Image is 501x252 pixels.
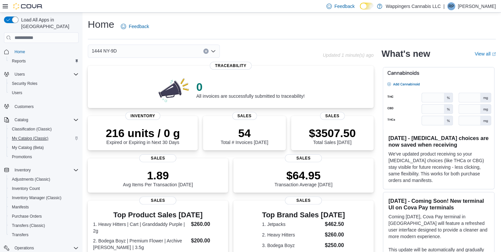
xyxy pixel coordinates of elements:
[15,72,25,77] span: Users
[334,3,354,10] span: Feedback
[9,134,51,142] a: My Catalog (Classic)
[1,70,81,79] button: Users
[15,104,34,109] span: Customers
[13,3,43,10] img: Cova
[93,237,188,251] dt: 2. Bodega Boyz | Premium Flower | Archive [PERSON_NAME] | 3.5g
[9,185,43,193] a: Inventory Count
[220,126,268,140] p: 54
[320,112,345,120] span: Sales
[12,223,45,228] span: Transfers (Classic)
[388,198,489,211] h3: [DATE] - Coming Soon! New terminal UI on Cova Pay terminals
[157,76,191,103] img: 0
[12,103,36,111] a: Customers
[285,154,322,162] span: Sales
[1,101,81,111] button: Customers
[1,165,81,175] button: Inventory
[325,220,345,228] dd: $462.50
[9,185,79,193] span: Inventory Count
[7,125,81,134] button: Classification (Classic)
[9,80,79,88] span: Security Roles
[12,166,33,174] button: Inventory
[9,194,79,202] span: Inventory Manager (Classic)
[12,214,42,219] span: Purchase Orders
[18,17,79,30] span: Load All Apps in [GEOGRAPHIC_DATA]
[12,166,79,174] span: Inventory
[9,89,25,97] a: Users
[9,57,79,65] span: Reports
[12,81,37,86] span: Security Roles
[12,70,79,78] span: Users
[7,221,81,230] button: Transfers (Classic)
[203,49,209,54] button: Clear input
[12,244,79,252] span: Operations
[196,80,305,99] div: All invoices are successfully submitted to traceability!
[388,151,489,184] p: We've updated product receiving so your [MEDICAL_DATA] choices (like THCa or CBG) stay visible fo...
[12,145,44,150] span: My Catalog (Beta)
[125,112,160,120] span: Inventory
[9,125,79,133] span: Classification (Classic)
[7,230,81,239] button: Transfers
[9,57,28,65] a: Reports
[9,212,79,220] span: Purchase Orders
[15,49,25,54] span: Home
[93,221,188,234] dt: 1. Heavy Hitters | Cart | Granddaddy Purple | 2g
[139,154,176,162] span: Sales
[12,102,79,110] span: Customers
[106,126,180,145] div: Expired or Expiring in Next 30 Days
[123,169,193,182] p: 1.89
[9,222,48,230] a: Transfers (Classic)
[12,136,49,141] span: My Catalog (Classic)
[1,115,81,125] button: Catalog
[262,221,322,228] dt: 1. Jetpacks
[123,169,193,187] div: Avg Items Per Transaction [DATE]
[9,175,79,183] span: Adjustments (Classic)
[9,80,40,88] a: Security Roles
[262,211,345,219] h3: Top Brand Sales [DATE]
[12,70,27,78] button: Users
[7,56,81,66] button: Reports
[443,2,445,10] p: |
[9,203,79,211] span: Manifests
[12,116,79,124] span: Catalog
[449,2,454,10] span: RP
[9,222,79,230] span: Transfers (Classic)
[9,89,79,97] span: Users
[385,2,441,10] p: Wappingers Cannabis LLC
[262,232,322,238] dt: 2. Heavy Hitters
[7,184,81,193] button: Inventory Count
[232,112,257,120] span: Sales
[382,49,430,59] h2: What's new
[9,175,53,183] a: Adjustments (Classic)
[210,62,251,70] span: Traceability
[12,195,61,200] span: Inventory Manager (Classic)
[88,18,114,31] h1: Home
[7,175,81,184] button: Adjustments (Classic)
[7,202,81,212] button: Manifests
[262,242,322,249] dt: 3. Bodega Boyz
[106,126,180,140] p: 216 units / 0 g
[191,237,223,245] dd: $200.00
[15,117,28,123] span: Catalog
[12,48,79,56] span: Home
[12,58,26,64] span: Reports
[9,194,64,202] a: Inventory Manager (Classic)
[12,204,29,210] span: Manifests
[274,169,332,187] div: Transaction Average [DATE]
[12,48,28,56] a: Home
[12,186,40,191] span: Inventory Count
[9,153,35,161] a: Promotions
[7,143,81,152] button: My Catalog (Beta)
[15,245,34,251] span: Operations
[196,80,305,93] p: 0
[309,126,356,145] div: Total Sales [DATE]
[309,126,356,140] p: $3507.50
[12,154,32,160] span: Promotions
[9,231,31,239] a: Transfers
[492,52,496,56] svg: External link
[325,241,345,249] dd: $250.00
[15,167,31,173] span: Inventory
[458,2,496,10] p: [PERSON_NAME]
[9,134,79,142] span: My Catalog (Classic)
[9,231,79,239] span: Transfers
